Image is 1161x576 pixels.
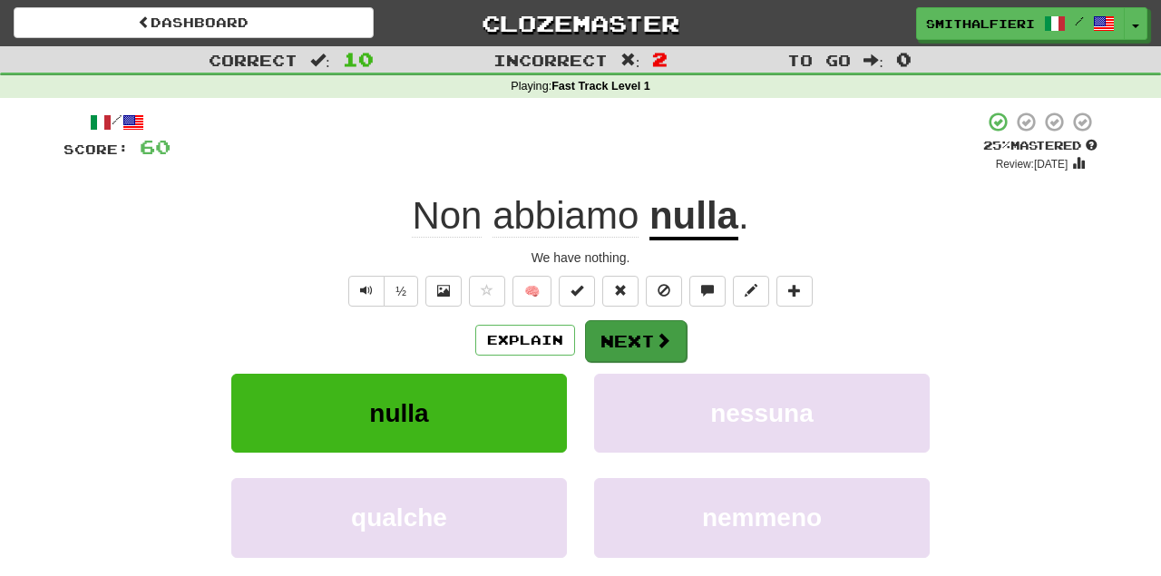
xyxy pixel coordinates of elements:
[585,320,687,362] button: Next
[475,325,575,356] button: Explain
[926,15,1035,32] span: smithalfieri
[896,48,912,70] span: 0
[512,276,551,307] button: 🧠
[310,53,330,68] span: :
[140,135,171,158] span: 60
[983,138,1098,154] div: Mastered
[646,276,682,307] button: Ignore sentence (alt+i)
[63,142,129,157] span: Score:
[916,7,1125,40] a: smithalfieri /
[787,51,851,69] span: To go
[401,7,761,39] a: Clozemaster
[863,53,883,68] span: :
[425,276,462,307] button: Show image (alt+x)
[348,276,385,307] button: Play sentence audio (ctl+space)
[1075,15,1084,27] span: /
[231,478,567,557] button: qualche
[738,194,749,237] span: .
[14,7,374,38] a: Dashboard
[63,249,1098,267] div: We have nothing.
[343,48,374,70] span: 10
[551,80,650,93] strong: Fast Track Level 1
[594,374,930,453] button: nessuna
[652,48,668,70] span: 2
[689,276,726,307] button: Discuss sentence (alt+u)
[996,158,1068,171] small: Review: [DATE]
[649,194,738,240] u: nulla
[345,276,418,307] div: Text-to-speech controls
[493,194,639,238] span: abbiamo
[412,194,482,238] span: Non
[733,276,769,307] button: Edit sentence (alt+d)
[594,478,930,557] button: nemmeno
[559,276,595,307] button: Set this sentence to 100% Mastered (alt+m)
[351,503,447,532] span: qualche
[620,53,640,68] span: :
[983,138,1010,152] span: 25 %
[776,276,813,307] button: Add to collection (alt+a)
[493,51,608,69] span: Incorrect
[384,276,418,307] button: ½
[710,399,814,427] span: nessuna
[702,503,822,532] span: nemmeno
[209,51,298,69] span: Correct
[231,374,567,453] button: nulla
[369,399,428,427] span: nulla
[469,276,505,307] button: Favorite sentence (alt+f)
[63,111,171,133] div: /
[602,276,639,307] button: Reset to 0% Mastered (alt+r)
